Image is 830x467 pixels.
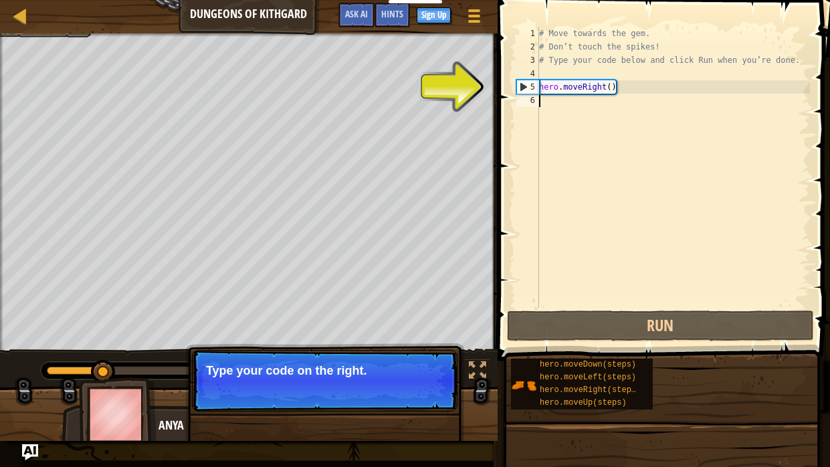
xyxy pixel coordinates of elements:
[516,94,539,107] div: 6
[516,40,539,54] div: 2
[516,54,539,67] div: 3
[381,7,403,20] span: Hints
[417,7,451,23] button: Sign Up
[22,444,38,460] button: Ask AI
[345,7,368,20] span: Ask AI
[206,364,443,377] p: Type your code on the right.
[540,385,641,395] span: hero.moveRight(steps)
[457,3,491,34] button: Show game menu
[516,67,539,80] div: 4
[540,373,636,382] span: hero.moveLeft(steps)
[338,3,375,27] button: Ask AI
[79,377,157,452] img: thang_avatar_frame.png
[507,310,814,341] button: Run
[516,27,539,40] div: 1
[517,80,539,94] div: 5
[464,359,491,386] button: Toggle fullscreen
[511,373,536,398] img: portrait.png
[540,360,636,369] span: hero.moveDown(steps)
[159,417,423,434] div: Anya
[540,398,627,407] span: hero.moveUp(steps)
